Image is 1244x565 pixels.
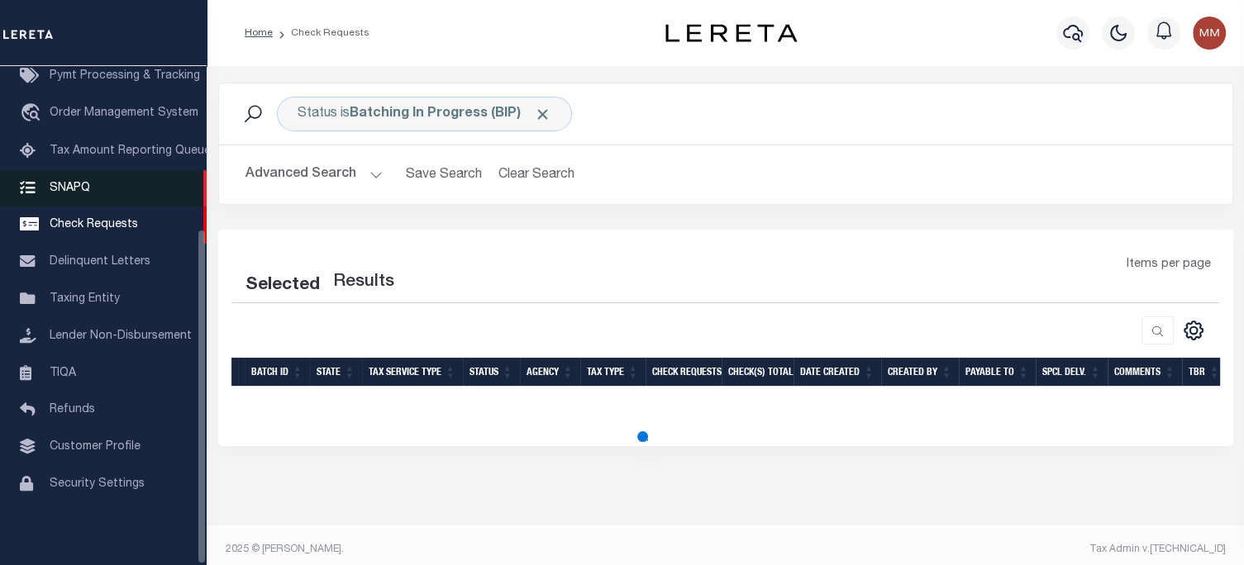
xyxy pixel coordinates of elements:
span: Delinquent Letters [50,256,150,268]
span: Refunds [50,404,95,415]
th: TBR [1182,358,1227,387]
img: svg+xml;base64,PHN2ZyB4bWxucz0iaHR0cDovL3d3dy53My5vcmcvMjAwMC9zdmciIHBvaW50ZXItZXZlbnRzPSJub25lIi... [1193,17,1226,50]
th: Created By [881,358,959,387]
i: travel_explore [20,103,46,125]
th: Spcl Delv. [1036,358,1108,387]
div: 2025 © [PERSON_NAME]. [213,542,726,557]
th: Batch Id [245,358,310,387]
th: State [310,358,362,387]
span: Check Requests [50,219,138,230]
button: Save Search [396,159,492,191]
th: Tax Service Type [362,358,463,387]
th: Payable To [959,358,1036,387]
span: SNAPQ [50,182,90,193]
span: Order Management System [50,107,198,119]
th: Tax Type [580,358,646,387]
div: Selected [245,273,320,299]
button: Clear Search [492,159,582,191]
th: Comments [1108,358,1182,387]
span: Taxing Entity [50,293,120,305]
th: Date Created [794,358,881,387]
button: Advanced Search [245,159,383,191]
span: Customer Profile [50,441,141,453]
div: Click to Edit [277,97,572,131]
th: Check Requests [646,358,722,387]
span: Lender Non-Disbursement [50,330,192,342]
a: Home [245,28,273,38]
span: Pymt Processing & Tracking [50,70,200,82]
span: Click to Remove [534,106,551,123]
span: TIQA [50,367,76,378]
span: Tax Amount Reporting Queue [50,145,211,157]
th: Agency [520,358,580,387]
th: Check(s) Total [722,358,794,387]
b: Batching In Progress (BIP) [350,107,551,121]
span: Security Settings [50,478,145,490]
div: Tax Admin v.[TECHNICAL_ID] [738,542,1226,557]
th: Status [463,358,520,387]
li: Check Requests [273,26,369,40]
img: logo-dark.svg [665,24,798,42]
label: Results [333,269,394,296]
span: Items per page [1127,256,1211,274]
